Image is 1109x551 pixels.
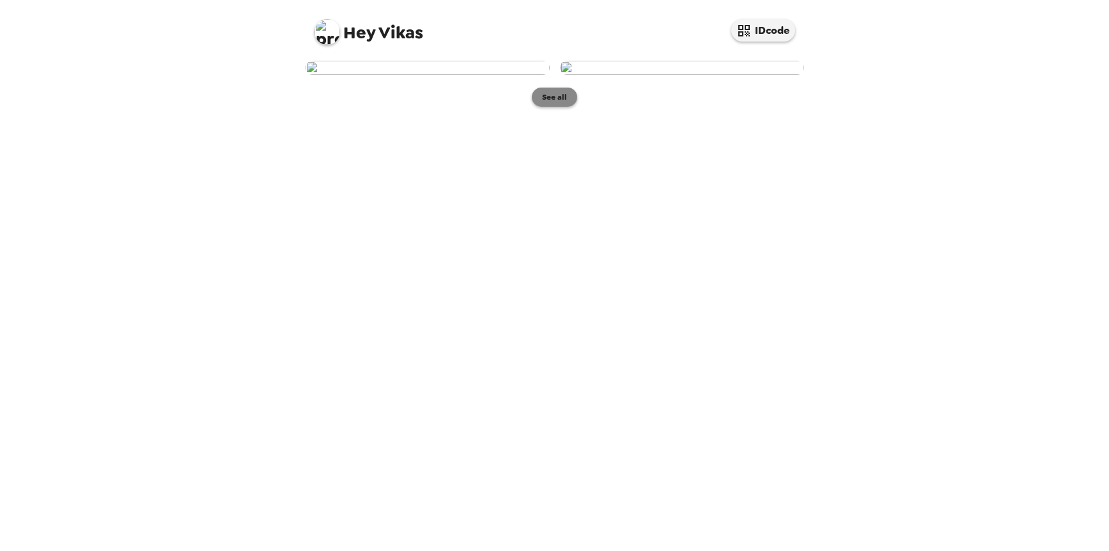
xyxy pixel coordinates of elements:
span: Vikas [314,13,423,42]
span: Hey [343,21,375,44]
button: IDcode [731,19,795,42]
img: user-272374 [560,61,804,75]
img: user-272618 [306,61,550,75]
button: See all [532,88,577,107]
img: profile pic [314,19,340,45]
